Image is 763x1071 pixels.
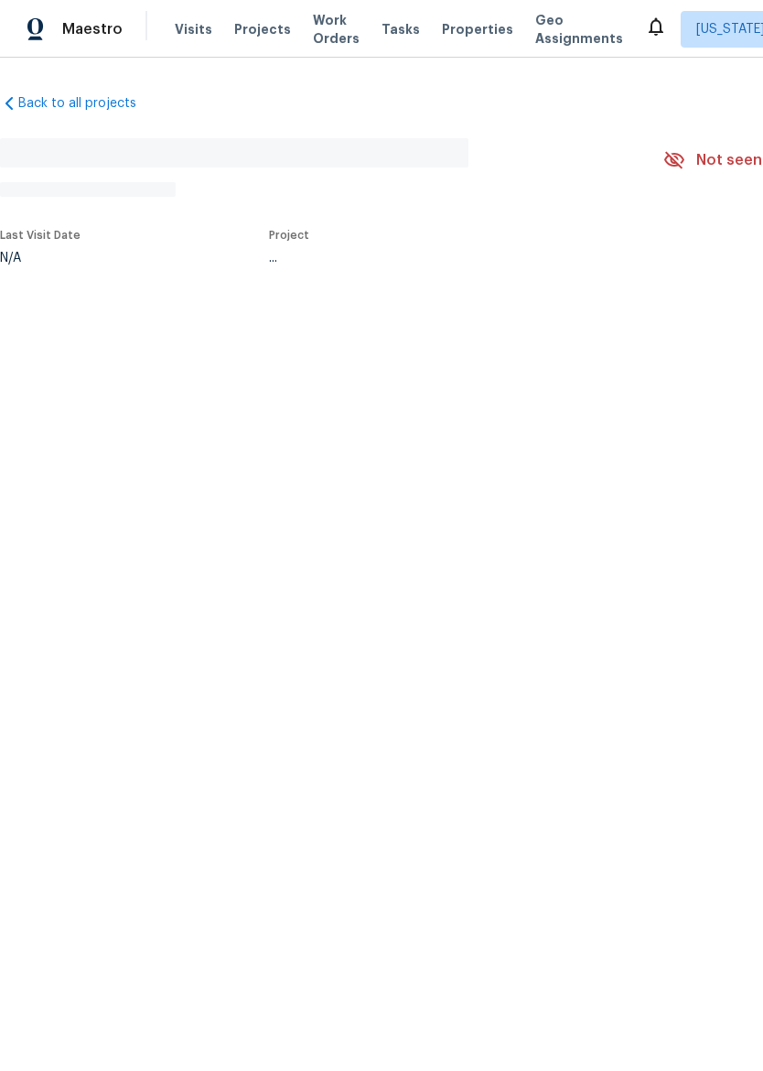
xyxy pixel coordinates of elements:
[269,230,309,241] span: Project
[442,20,513,38] span: Properties
[234,20,291,38] span: Projects
[175,20,212,38] span: Visits
[381,23,420,36] span: Tasks
[313,11,360,48] span: Work Orders
[269,252,620,265] div: ...
[62,20,123,38] span: Maestro
[535,11,623,48] span: Geo Assignments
